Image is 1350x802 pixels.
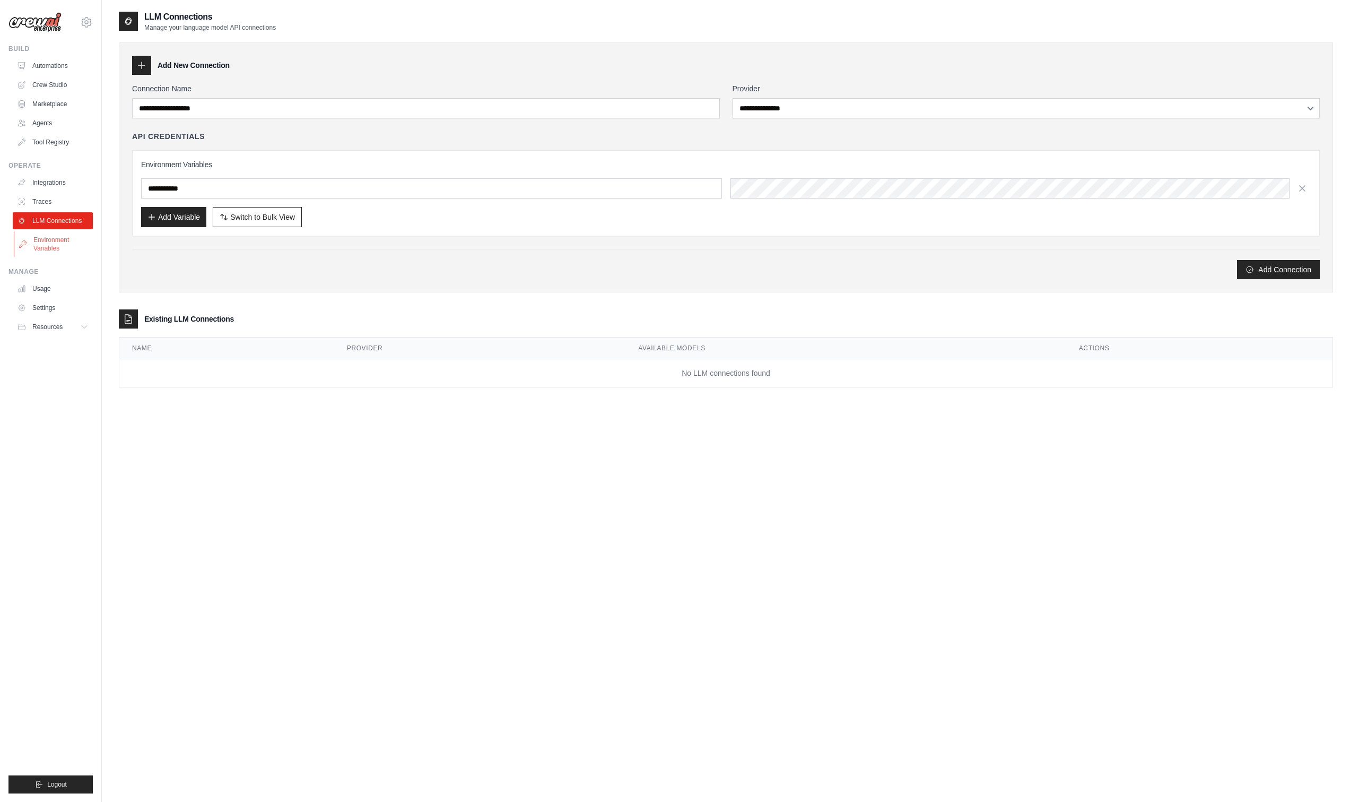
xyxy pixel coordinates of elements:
span: Logout [47,780,67,789]
th: Available Models [625,338,1066,359]
th: Name [119,338,334,359]
th: Actions [1066,338,1332,359]
div: Manage [8,268,93,276]
a: Traces [13,193,93,210]
a: Agents [13,115,93,132]
label: Provider [733,83,1320,94]
a: Environment Variables [14,231,94,257]
button: Logout [8,775,93,794]
p: Manage your language model API connections [144,23,276,32]
h3: Environment Variables [141,159,1311,170]
h4: API Credentials [132,131,205,142]
img: Logo [8,12,62,32]
a: Marketplace [13,96,93,113]
a: Integrations [13,174,93,191]
button: Add Variable [141,207,206,227]
label: Connection Name [132,83,720,94]
span: Switch to Bulk View [230,212,295,222]
a: Settings [13,299,93,316]
h3: Add New Connection [158,60,230,71]
div: Build [8,45,93,53]
td: No LLM connections found [119,359,1332,387]
a: Crew Studio [13,76,93,93]
span: Resources [32,323,63,331]
button: Resources [13,318,93,335]
h2: LLM Connections [144,11,276,23]
h3: Existing LLM Connections [144,314,234,324]
a: Usage [13,280,93,297]
button: Add Connection [1237,260,1320,279]
div: Operate [8,161,93,170]
a: Automations [13,57,93,74]
th: Provider [334,338,625,359]
a: Tool Registry [13,134,93,151]
button: Switch to Bulk View [213,207,302,227]
a: LLM Connections [13,212,93,229]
